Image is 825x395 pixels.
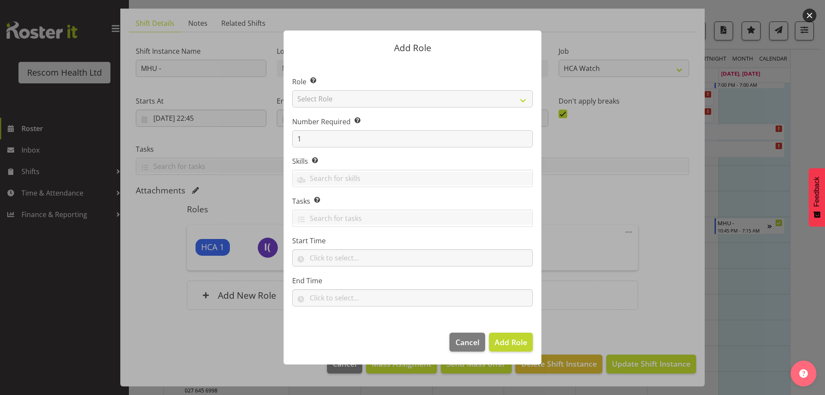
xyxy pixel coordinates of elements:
[809,168,825,227] button: Feedback - Show survey
[292,116,533,127] label: Number Required
[292,43,533,52] p: Add Role
[292,289,533,306] input: Click to select...
[799,369,808,378] img: help-xxl-2.png
[292,156,533,166] label: Skills
[449,333,485,352] button: Cancel
[292,249,533,266] input: Click to select...
[292,196,533,206] label: Tasks
[813,177,821,207] span: Feedback
[293,172,532,185] input: Search for skills
[292,276,533,286] label: End Time
[293,211,532,225] input: Search for tasks
[292,77,533,87] label: Role
[455,337,480,348] span: Cancel
[292,236,533,246] label: Start Time
[489,333,533,352] button: Add Role
[495,337,527,347] span: Add Role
